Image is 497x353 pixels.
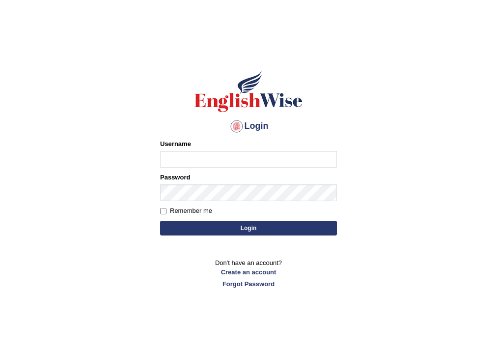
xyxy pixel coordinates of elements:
[160,206,212,216] label: Remember me
[193,69,304,114] img: Logo of English Wise sign in for intelligent practice with AI
[160,267,337,277] a: Create an account
[160,139,191,148] label: Username
[160,208,166,214] input: Remember me
[160,279,337,289] a: Forgot Password
[160,221,337,235] button: Login
[160,173,190,182] label: Password
[160,258,337,289] p: Don't have an account?
[160,118,337,134] h4: Login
